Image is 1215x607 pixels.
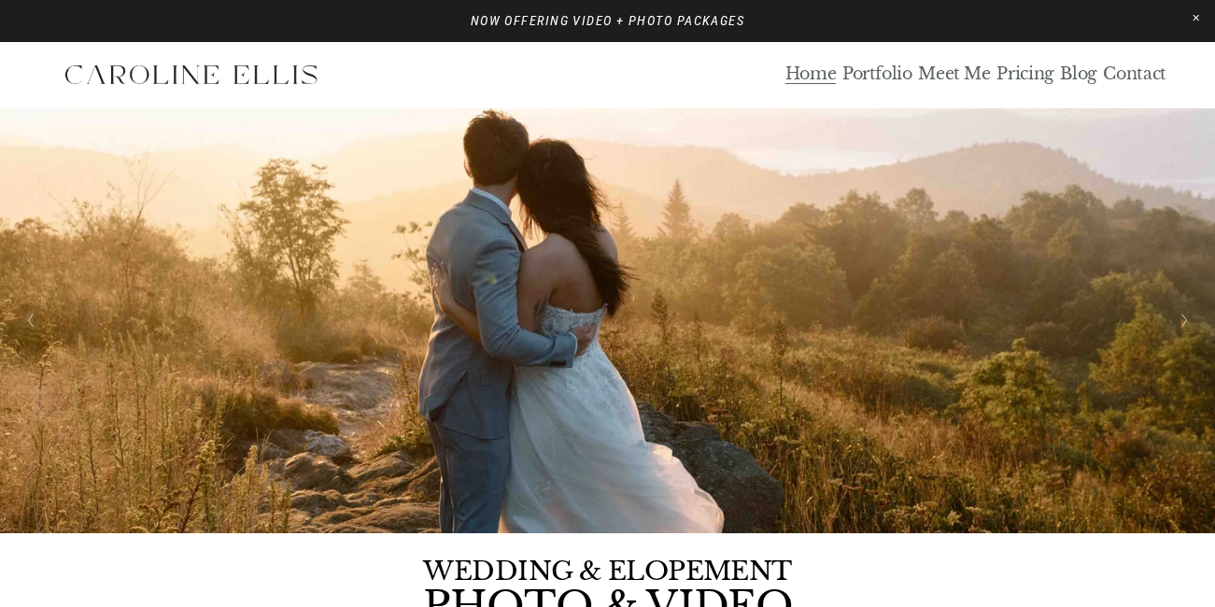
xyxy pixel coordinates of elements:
[918,64,991,86] a: Meet Me
[1060,64,1097,86] a: Blog
[996,64,1054,86] a: Pricing
[1103,64,1166,86] a: Contact
[19,305,44,335] button: Previous Slide
[1171,305,1196,335] button: Next Slide
[423,558,791,585] h4: WEDDING & ELOPEMENT
[49,51,332,98] img: Western North Carolina Faith Based Elopement Photographer
[842,64,912,86] a: Portfolio
[785,64,837,86] a: Home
